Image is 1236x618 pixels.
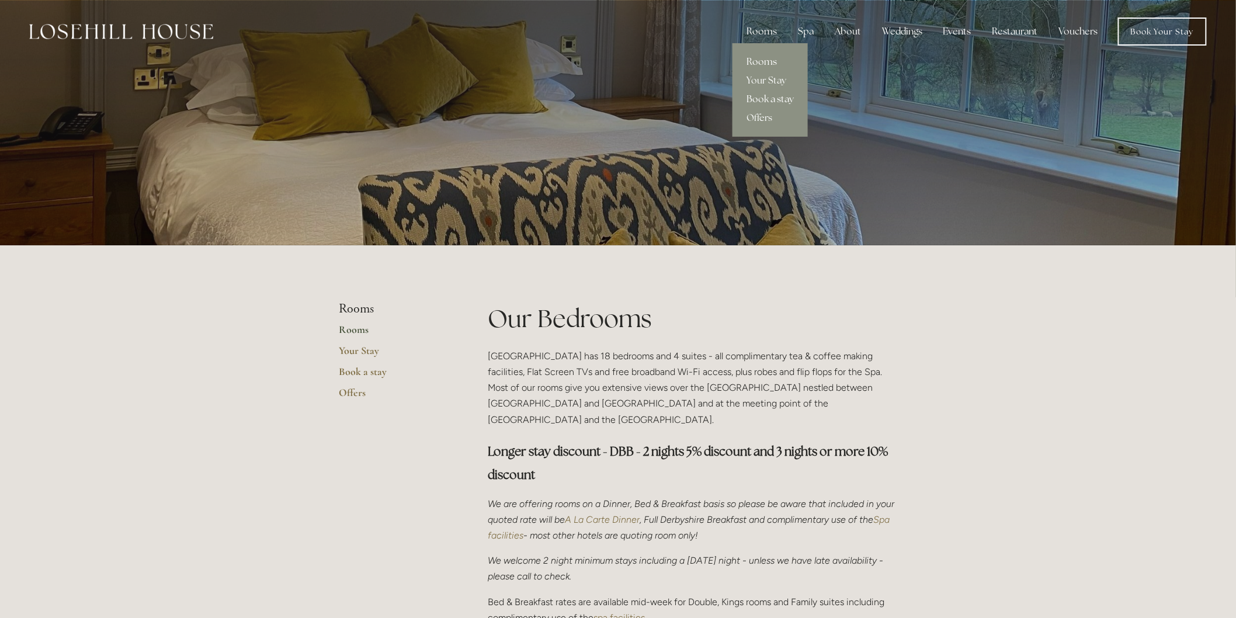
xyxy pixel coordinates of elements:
[732,53,808,71] a: Rooms
[873,20,932,43] div: Weddings
[488,348,897,428] p: [GEOGRAPHIC_DATA] has 18 bedrooms and 4 suites - all complimentary tea & coffee making facilities...
[1050,20,1107,43] a: Vouchers
[29,24,213,39] img: Losehill House
[488,443,890,482] strong: Longer stay discount - DBB - 2 nights 5% discount and 3 nights or more 10% discount
[737,20,786,43] div: Rooms
[339,301,450,317] li: Rooms
[825,20,870,43] div: About
[732,71,808,90] a: Your Stay
[640,514,873,525] em: , Full Derbyshire Breakfast and complimentary use of the
[732,90,808,109] a: Book a stay
[339,365,450,386] a: Book a stay
[1118,18,1207,46] a: Book Your Stay
[339,344,450,365] a: Your Stay
[732,109,808,127] a: Offers
[789,20,823,43] div: Spa
[488,498,897,525] em: We are offering rooms on a Dinner, Bed & Breakfast basis so please be aware that included in your...
[523,530,698,541] em: - most other hotels are quoting room only!
[934,20,981,43] div: Events
[339,323,450,344] a: Rooms
[565,514,640,525] a: A La Carte Dinner
[488,301,897,336] h1: Our Bedrooms
[339,386,450,407] a: Offers
[983,20,1047,43] div: Restaurant
[488,555,886,582] em: We welcome 2 night minimum stays including a [DATE] night - unless we have late availability - pl...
